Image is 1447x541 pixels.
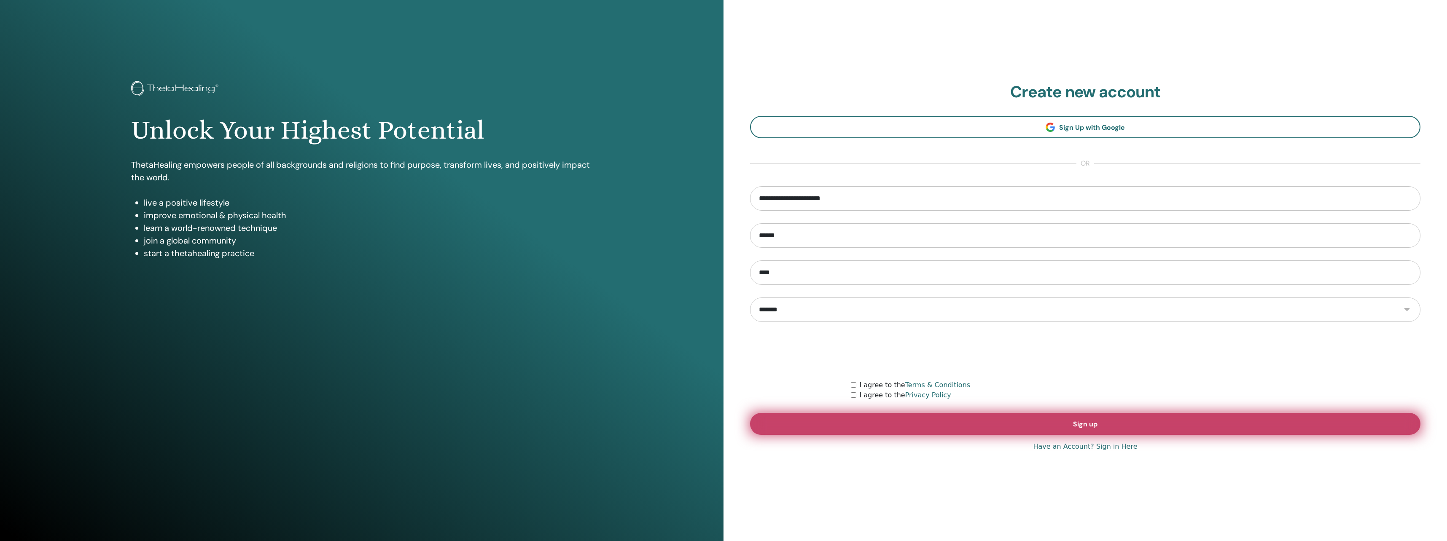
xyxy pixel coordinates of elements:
label: I agree to the [860,390,951,400]
li: improve emotional & physical health [144,209,592,222]
h2: Create new account [750,83,1420,102]
span: or [1076,158,1094,169]
a: Privacy Policy [905,391,951,399]
li: learn a world-renowned technique [144,222,592,234]
button: Sign up [750,413,1420,435]
li: join a global community [144,234,592,247]
a: Have an Account? Sign in Here [1033,442,1137,452]
span: Sign Up with Google [1059,123,1125,132]
span: Sign up [1073,420,1097,429]
label: I agree to the [860,380,971,390]
p: ThetaHealing empowers people of all backgrounds and religions to find purpose, transform lives, a... [131,158,592,184]
li: live a positive lifestyle [144,196,592,209]
li: start a thetahealing practice [144,247,592,260]
a: Terms & Conditions [905,381,970,389]
iframe: reCAPTCHA [1021,335,1149,367]
h1: Unlock Your Highest Potential [131,115,592,146]
a: Sign Up with Google [750,116,1420,138]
